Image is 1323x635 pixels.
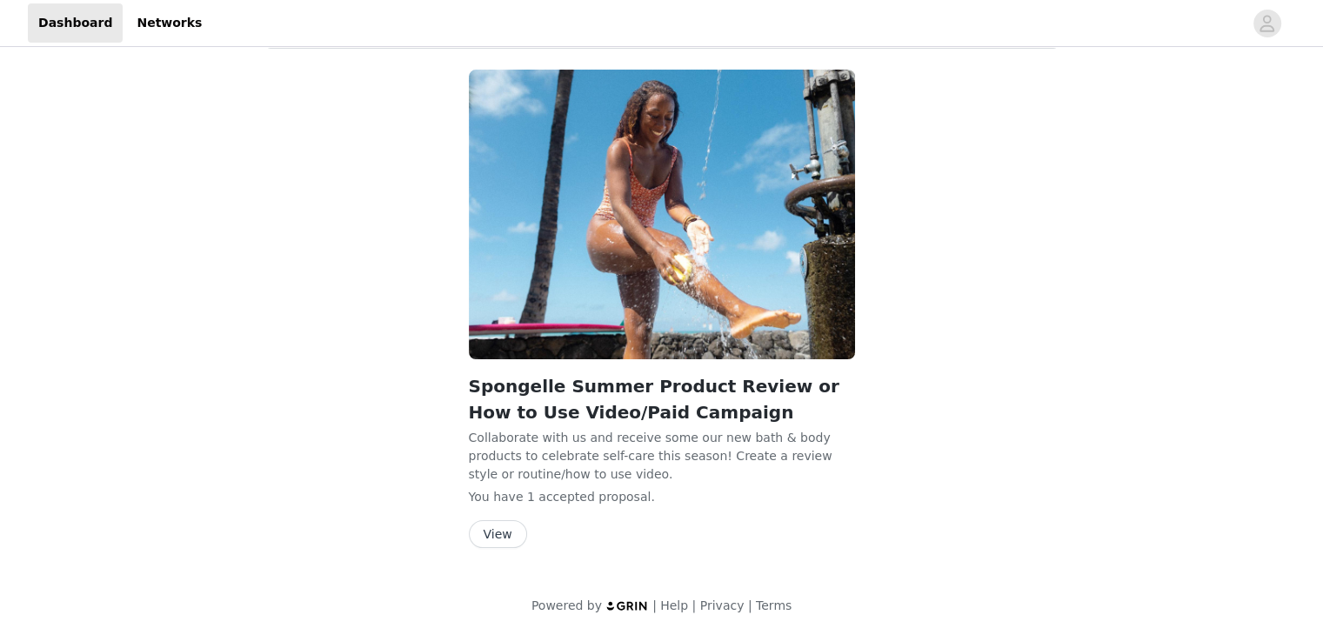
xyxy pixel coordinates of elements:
p: Collaborate with us and receive some our new bath & body products to celebrate self-care this sea... [469,429,855,481]
a: View [469,528,527,541]
span: | [692,598,696,612]
p: You have 1 accepted proposal . [469,488,855,506]
a: Help [660,598,688,612]
span: | [748,598,752,612]
a: Networks [126,3,212,43]
div: avatar [1259,10,1275,37]
span: | [652,598,657,612]
img: Spongelle [469,70,855,359]
span: Powered by [531,598,602,612]
a: Dashboard [28,3,123,43]
a: Privacy [700,598,745,612]
img: logo [605,600,649,612]
a: Terms [756,598,792,612]
h2: Spongelle Summer Product Review or How to Use Video/Paid Campaign [469,373,855,425]
button: View [469,520,527,548]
